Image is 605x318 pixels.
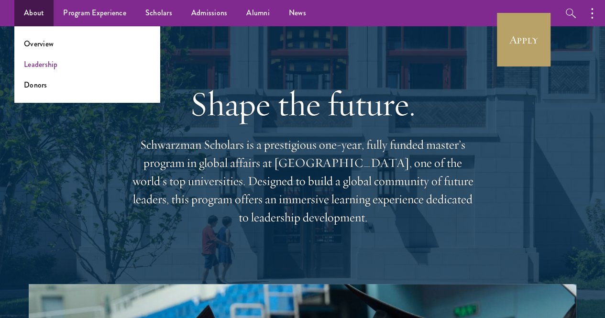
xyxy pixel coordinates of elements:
p: Schwarzman Scholars is a prestigious one-year, fully funded master’s program in global affairs at... [131,136,475,227]
h1: Shape the future. [131,84,475,124]
a: Donors [24,79,47,90]
a: Apply [497,13,550,66]
a: Leadership [24,59,58,70]
a: Overview [24,38,54,49]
